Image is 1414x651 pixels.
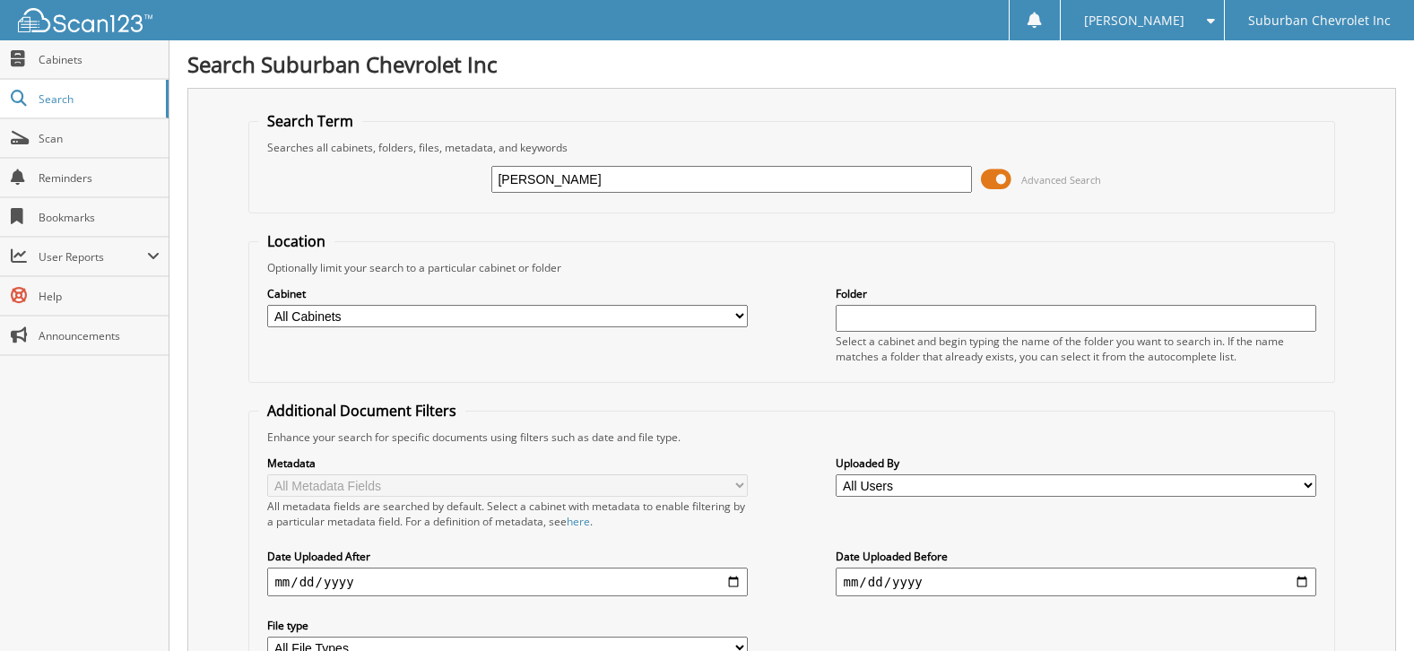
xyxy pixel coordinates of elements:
[258,231,334,251] legend: Location
[258,430,1324,445] div: Enhance your search for specific documents using filters such as date and file type.
[258,260,1324,275] div: Optionally limit your search to a particular cabinet or folder
[1021,173,1101,187] span: Advanced Search
[267,456,747,471] label: Metadata
[836,334,1315,364] div: Select a cabinet and begin typing the name of the folder you want to search in. If the name match...
[39,210,160,225] span: Bookmarks
[39,52,160,67] span: Cabinets
[267,549,747,564] label: Date Uploaded After
[267,286,747,301] label: Cabinet
[39,131,160,146] span: Scan
[267,499,747,529] div: All metadata fields are searched by default. Select a cabinet with metadata to enable filtering b...
[258,140,1324,155] div: Searches all cabinets, folders, files, metadata, and keywords
[39,249,147,265] span: User Reports
[187,49,1396,79] h1: Search Suburban Chevrolet Inc
[836,549,1315,564] label: Date Uploaded Before
[18,8,152,32] img: scan123-logo-white.svg
[836,286,1315,301] label: Folder
[267,568,747,596] input: start
[567,514,590,529] a: here
[836,456,1315,471] label: Uploaded By
[267,618,747,633] label: File type
[39,91,157,107] span: Search
[39,328,160,343] span: Announcements
[258,401,465,421] legend: Additional Document Filters
[39,170,160,186] span: Reminders
[1084,15,1184,26] span: [PERSON_NAME]
[836,568,1315,596] input: end
[1324,565,1414,651] iframe: Chat Widget
[39,289,160,304] span: Help
[258,111,362,131] legend: Search Term
[1248,15,1391,26] span: Suburban Chevrolet Inc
